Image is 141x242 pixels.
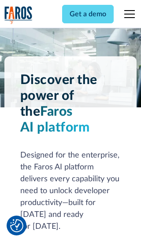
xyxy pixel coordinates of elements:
div: menu [119,4,137,25]
img: Revisit consent button [10,219,23,232]
a: Get a demo [62,5,114,23]
button: Cookie Settings [10,219,23,232]
img: Logo of the analytics and reporting company Faros. [4,6,33,24]
div: Designed for the enterprise, the Faros AI platform delivers every capability you need to unlock d... [20,150,121,233]
a: home [4,6,33,24]
h1: Discover the power of the [20,72,121,136]
span: Faros AI platform [20,105,90,134]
